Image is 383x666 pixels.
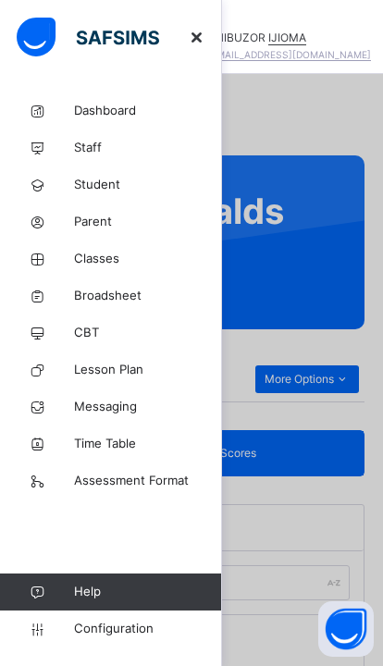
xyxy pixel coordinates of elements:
img: safsims [17,18,159,56]
span: Configuration [74,620,221,638]
span: Dashboard [74,102,222,120]
span: CHIBUZOR [207,30,371,46]
button: Open asap [318,601,374,657]
span: Lesson Plan [74,361,222,379]
span: Time Table [74,435,222,453]
span: Classes [74,250,222,268]
span: Student [74,176,222,194]
span: Help [74,583,221,601]
span: Staff [74,139,222,157]
span: CBT [74,324,222,342]
span: Broadsheet [74,287,222,305]
span: Messaging [74,398,222,416]
span: Assessment Format [74,472,222,490]
span: Parent [74,213,222,231]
